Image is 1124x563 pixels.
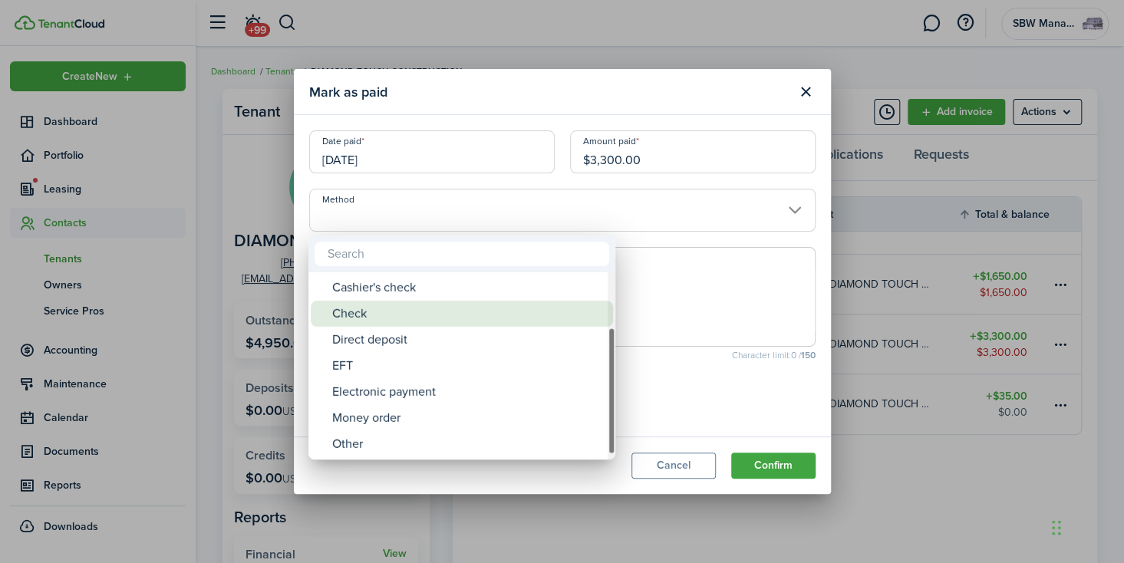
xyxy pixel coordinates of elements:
div: Cashier's check [332,275,604,301]
div: Direct deposit [332,327,604,353]
div: Other [332,431,604,457]
div: Money order [332,405,604,431]
div: Check [332,301,604,327]
input: Search [315,242,609,266]
div: EFT [332,353,604,379]
div: Electronic payment [332,379,604,405]
mbsc-wheel: Method [308,272,615,459]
